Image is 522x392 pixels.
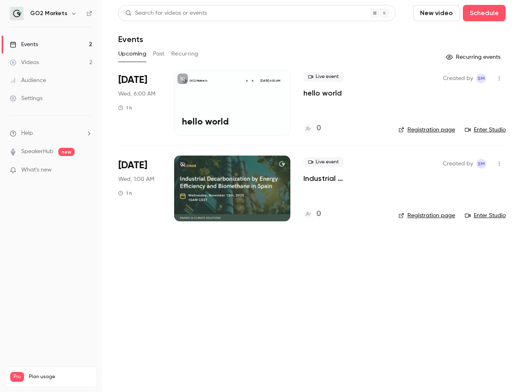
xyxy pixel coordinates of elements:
p: hello world [182,117,283,128]
span: [DATE] [118,73,147,87]
span: Created by [443,73,473,83]
span: Live event [303,72,344,82]
span: new [58,148,75,156]
h1: Events [118,34,143,44]
iframe: Noticeable Trigger [82,167,92,174]
button: New video [413,5,460,21]
a: Registration page [398,212,455,220]
a: 0 [303,123,321,134]
button: Past [153,47,165,60]
h6: GO2 Markets [30,9,67,18]
span: Wed, 6:00 AM [118,90,155,98]
span: [DATE] 6:00 AM [258,78,282,84]
a: hello world [303,88,342,98]
span: Sophia Mwema [476,159,486,169]
div: 1 h [118,190,132,196]
div: 1 h [118,105,132,111]
div: Oct 22 Wed, 3:00 PM (Europe/Berlin) [118,70,161,136]
span: Wed, 1:00 AM [118,175,154,183]
span: Sophia Mwema [476,73,486,83]
span: SM [478,159,485,169]
button: Recurring [171,47,199,60]
div: Nov 12 Wed, 10:00 AM (Europe/Berlin) [118,156,161,221]
span: SM [478,73,485,83]
span: Help [21,129,33,138]
a: hello worldGO2 MarketsBN[DATE] 6:00 AMhello world [174,70,290,136]
a: SpeakerHub [21,147,53,156]
span: Plan usage [29,374,92,380]
button: Schedule [463,5,506,21]
span: Created by [443,159,473,169]
button: Upcoming [118,47,146,60]
div: Search for videos or events [125,9,207,18]
span: [DATE] [118,159,147,172]
a: Enter Studio [465,126,506,134]
div: N [243,78,250,84]
div: Settings [10,94,42,102]
li: help-dropdown-opener [10,129,92,138]
span: What's new [21,166,52,174]
a: Industrial Decarbonization by Energy Efficiency and Biomethane in [GEOGRAPHIC_DATA] [303,174,385,183]
span: Live event [303,157,344,167]
h4: 0 [316,209,321,220]
div: Audience [10,76,46,85]
img: GO2 Markets [10,7,23,20]
span: Pro [10,372,24,382]
div: Events [10,40,38,49]
div: Videos [10,58,39,67]
a: Enter Studio [465,212,506,220]
h4: 0 [316,123,321,134]
div: B [250,78,256,84]
p: GO2 Markets [190,79,208,83]
button: Recurring events [442,51,506,64]
a: 0 [303,209,321,220]
a: Registration page [398,126,455,134]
